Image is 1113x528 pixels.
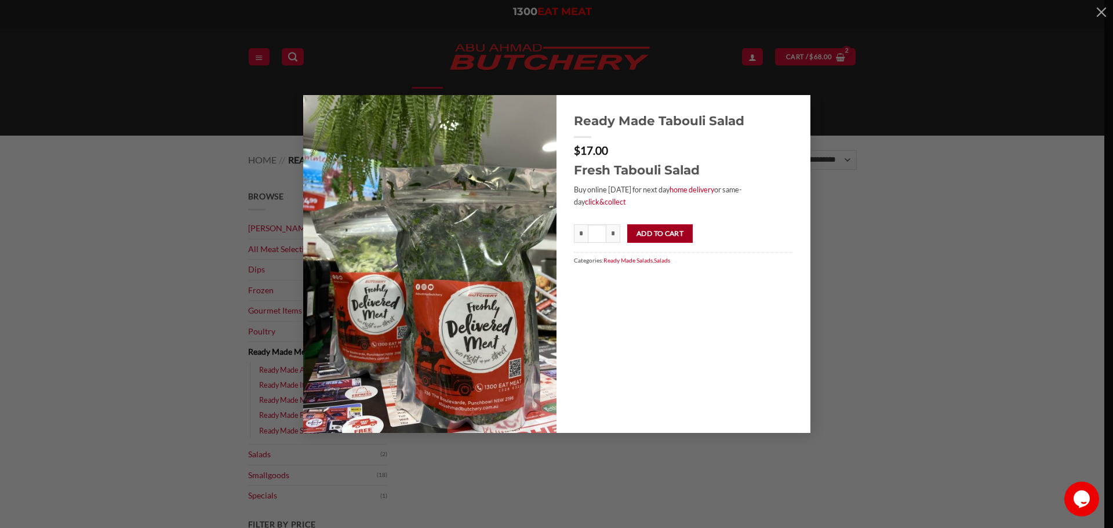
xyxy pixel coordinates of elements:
a: home delivery [670,185,714,194]
span: $ [574,144,580,157]
img: tabouli [303,95,557,433]
input: Product quantity [588,224,606,243]
iframe: chat widget [1064,482,1101,516]
a: Ready Made Tabouli Salad [574,112,793,129]
input: Reduce quantity of Ready Made Tabouli Salad [574,224,588,243]
h1: Fresh Tabouli Salad [574,162,793,178]
bdi: 17.00 [574,144,608,157]
a: click&collect [585,197,626,206]
input: Increase quantity of Ready Made Tabouli Salad [606,224,620,243]
p: Buy online [DATE] for next day or same-day [574,184,793,207]
button: Add to cart [627,224,693,243]
span: Categories: , [574,252,793,268]
a: Salads [654,257,670,264]
a: Ready Made Salads [603,257,653,264]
